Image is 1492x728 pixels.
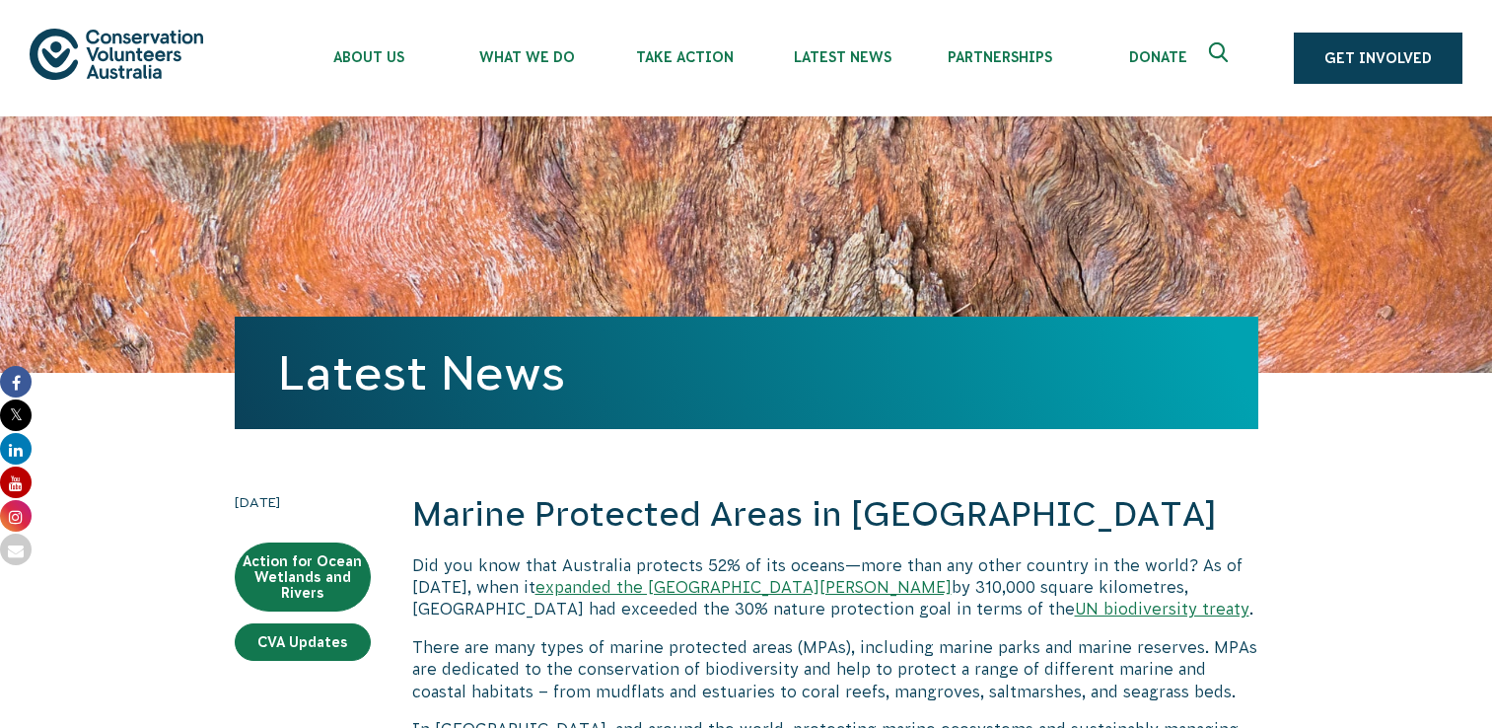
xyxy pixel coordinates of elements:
[448,49,605,65] span: What We Do
[235,543,371,612] a: Action for Ocean Wetlands and Rivers
[605,49,763,65] span: Take Action
[1075,600,1249,618] a: UN biodiversity treaty
[535,578,952,596] a: expanded the [GEOGRAPHIC_DATA][PERSON_NAME]
[763,49,921,65] span: Latest News
[412,491,1258,539] h2: Marine Protected Areas in [GEOGRAPHIC_DATA]
[412,636,1258,702] p: There are many types of marine protected areas (MPAs), including marine parks and marine reserves...
[290,49,448,65] span: About Us
[1197,35,1244,82] button: Expand search box Close search box
[30,29,203,79] img: logo.svg
[278,346,565,400] a: Latest News
[412,554,1258,620] p: Did you know that Australia protects 52% of its oceans—more than any other country in the world? ...
[1079,49,1237,65] span: Donate
[921,49,1079,65] span: Partnerships
[235,623,371,661] a: CVA Updates
[1294,33,1462,84] a: Get Involved
[1209,42,1234,74] span: Expand search box
[235,491,371,513] time: [DATE]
